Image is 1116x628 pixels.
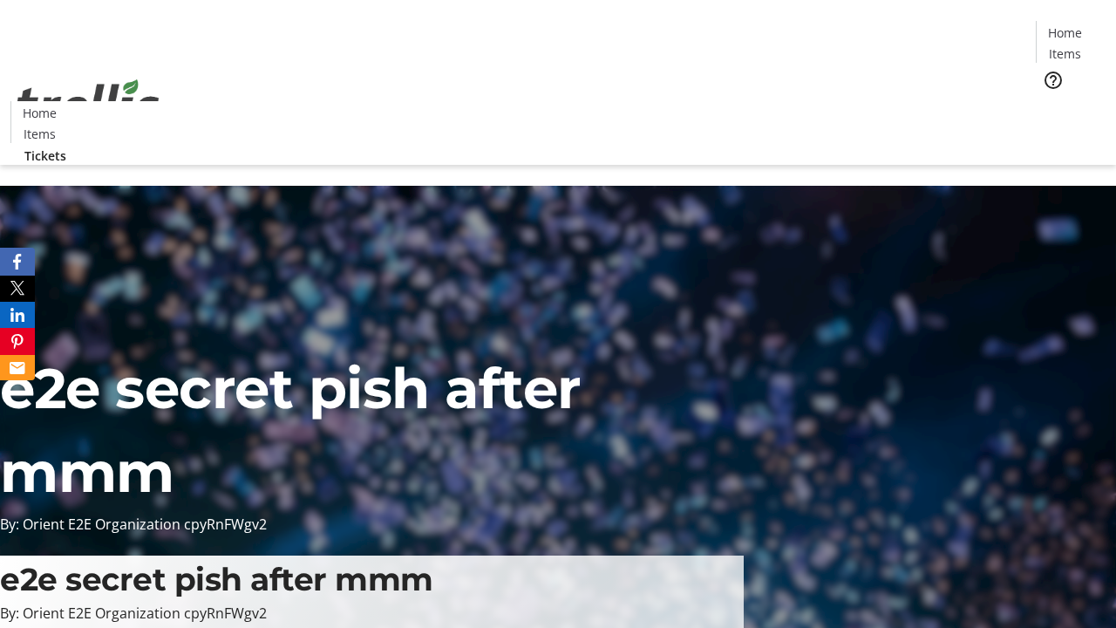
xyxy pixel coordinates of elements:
[1037,44,1092,63] a: Items
[24,125,56,143] span: Items
[1049,44,1081,63] span: Items
[1036,63,1071,98] button: Help
[1050,101,1092,119] span: Tickets
[11,104,67,122] a: Home
[1048,24,1082,42] span: Home
[10,147,80,165] a: Tickets
[10,60,166,147] img: Orient E2E Organization cpyRnFWgv2's Logo
[1037,24,1092,42] a: Home
[24,147,66,165] span: Tickets
[1036,101,1106,119] a: Tickets
[23,104,57,122] span: Home
[11,125,67,143] a: Items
